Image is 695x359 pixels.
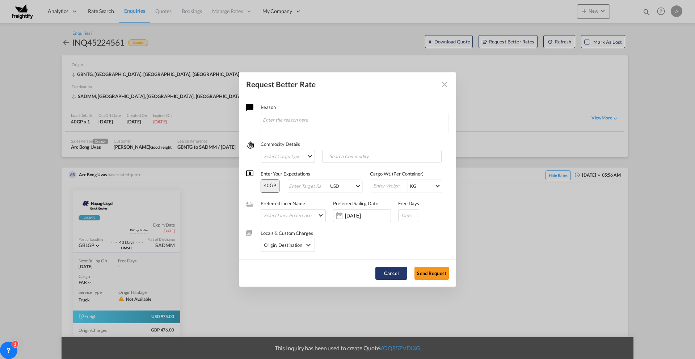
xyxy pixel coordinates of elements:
[261,200,326,207] label: Preferred Liner Name
[437,77,452,92] button: Close dialog
[264,240,302,250] div: Origin Destination
[261,239,315,252] div: Origin Destinationicon-chevron-down
[330,183,340,189] div: USD
[398,200,419,207] label: Free Days
[440,80,449,89] md-icon: Close dialog
[261,150,315,163] md-select: Select Cargo type
[261,229,315,237] label: Locals & Custom Charges
[375,267,407,280] button: Cancel
[370,170,424,177] label: Cargo Wt. (Per Container)
[333,200,391,207] label: Preferred Sailing Date
[371,179,408,193] input: Enter Weight
[261,104,449,111] label: Reason
[324,151,396,162] input: Search Commodity
[239,72,456,287] md-dialog: Request Better RateReason ...
[410,183,417,189] div: KG
[261,140,449,148] label: Commodity Details
[288,183,328,189] input: Enter Target Rate
[304,241,313,249] md-icon: icon-chevron-down
[246,80,316,89] div: Request Better Rate
[345,213,391,219] input: Enter date
[322,150,442,163] md-chips-wrap: Chips container with autocompletion. Enter the text area, type text to search, and then use the u...
[264,211,325,220] md-select: Select Liner Preference
[328,179,364,193] md-select: INR: USD
[246,200,253,208] md-icon: assets/icons/custom/ship-fill.svg
[261,170,310,177] label: Enter Your Expectations
[264,182,276,188] span: 40GP
[414,267,449,280] button: Send Request
[398,209,419,222] input: Detention Days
